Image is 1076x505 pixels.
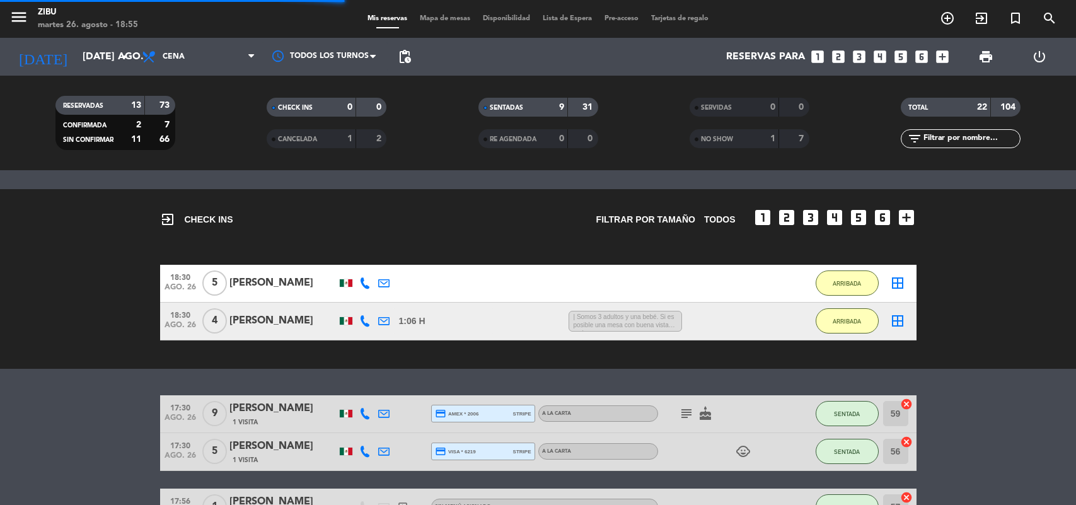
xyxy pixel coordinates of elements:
[347,134,352,143] strong: 1
[701,105,732,111] span: SERVIDAS
[490,105,523,111] span: SENTADAS
[736,444,751,459] i: child_care
[202,401,227,426] span: 9
[38,19,138,32] div: martes 26. agosto - 18:55
[900,436,913,448] i: cancel
[890,313,905,328] i: border_all
[233,455,258,465] span: 1 Visita
[117,49,132,64] i: arrow_drop_down
[38,6,138,19] div: Zibu
[131,135,141,144] strong: 11
[896,207,917,228] i: add_box
[679,406,694,421] i: subject
[559,103,564,112] strong: 9
[163,52,185,61] span: Cena
[165,321,196,335] span: ago. 26
[922,132,1020,146] input: Filtrar por nombre...
[160,212,233,227] span: CHECK INS
[701,136,733,142] span: NO SHOW
[824,207,845,228] i: looks_4
[165,451,196,466] span: ago. 26
[816,308,879,334] button: ARRIBADA
[229,400,337,417] div: [PERSON_NAME]
[799,103,806,112] strong: 0
[165,120,172,129] strong: 7
[159,135,172,144] strong: 66
[347,103,352,112] strong: 0
[704,212,736,227] span: TODOS
[136,120,141,129] strong: 2
[397,49,412,64] span: pending_actions
[777,207,797,228] i: looks_two
[872,49,888,65] i: looks_4
[542,449,571,454] span: A LA CARTA
[848,207,869,228] i: looks_5
[159,101,172,110] strong: 73
[513,410,531,418] span: stripe
[940,11,955,26] i: add_circle_outline
[587,134,595,143] strong: 0
[978,49,993,64] span: print
[1032,49,1047,64] i: power_settings_new
[9,43,76,71] i: [DATE]
[435,408,446,419] i: credit_card
[278,136,317,142] span: CANCELADA
[698,406,713,421] i: cake
[998,8,1033,29] span: Reserva especial
[477,15,536,22] span: Disponibilidad
[399,314,425,328] span: 1:06 H
[63,103,103,109] span: RESERVADAS
[569,311,682,332] span: | Somos 3 adultos y una bebé. Si es posible una mesa con buena vista mejor.
[376,103,384,112] strong: 0
[816,401,879,426] button: SENTADA
[934,49,951,65] i: add_box
[834,410,860,417] span: SENTADA
[435,446,446,457] i: credit_card
[977,103,987,112] strong: 22
[830,49,847,65] i: looks_two
[9,8,28,31] button: menu
[202,270,227,296] span: 5
[851,49,867,65] i: looks_3
[233,417,258,427] span: 1 Visita
[165,283,196,298] span: ago. 26
[900,491,913,504] i: cancel
[165,438,196,452] span: 17:30
[165,269,196,284] span: 18:30
[974,11,989,26] i: exit_to_app
[229,438,337,455] div: [PERSON_NAME]
[1008,11,1023,26] i: turned_in_not
[964,8,998,29] span: WALK IN
[913,49,930,65] i: looks_6
[596,212,695,227] span: Filtrar por tamaño
[165,414,196,428] span: ago. 26
[726,51,805,63] span: Reservas para
[361,15,414,22] span: Mis reservas
[229,313,337,329] div: [PERSON_NAME]
[890,276,905,291] i: border_all
[229,275,337,291] div: [PERSON_NAME]
[9,8,28,26] i: menu
[202,439,227,464] span: 5
[908,105,928,111] span: TOTAL
[1033,8,1067,29] span: BUSCAR
[559,134,564,143] strong: 0
[435,408,479,419] span: amex * 2006
[160,212,175,227] i: exit_to_app
[582,103,595,112] strong: 31
[930,8,964,29] span: RESERVAR MESA
[63,137,113,143] span: SIN CONFIRMAR
[63,122,107,129] span: CONFIRMADA
[893,49,909,65] i: looks_5
[542,411,571,416] span: A LA CARTA
[834,448,860,455] span: SENTADA
[872,207,893,228] i: looks_6
[376,134,384,143] strong: 2
[165,307,196,322] span: 18:30
[801,207,821,228] i: looks_3
[753,207,773,228] i: looks_one
[809,49,826,65] i: looks_one
[414,15,477,22] span: Mapa de mesas
[1042,11,1057,26] i: search
[816,270,879,296] button: ARRIBADA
